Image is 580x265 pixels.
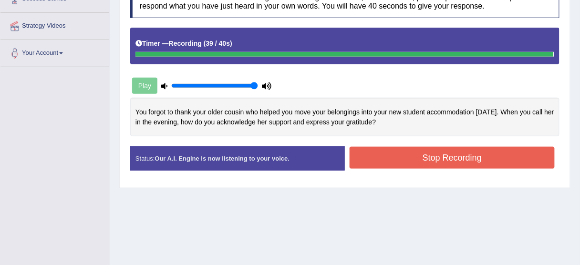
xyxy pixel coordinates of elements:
div: Status: [130,146,345,171]
b: ( [204,40,206,47]
a: Strategy Videos [0,13,109,37]
a: Your Account [0,40,109,64]
b: ) [230,40,232,47]
strong: Our A.I. Engine is now listening to your voice. [155,155,290,162]
button: Stop Recording [350,147,555,169]
h5: Timer — [135,40,232,47]
b: 39 / 40s [206,40,230,47]
b: Recording [169,40,202,47]
div: You forgot to thank your older cousin who helped you move your belongings into your new student a... [130,98,559,136]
